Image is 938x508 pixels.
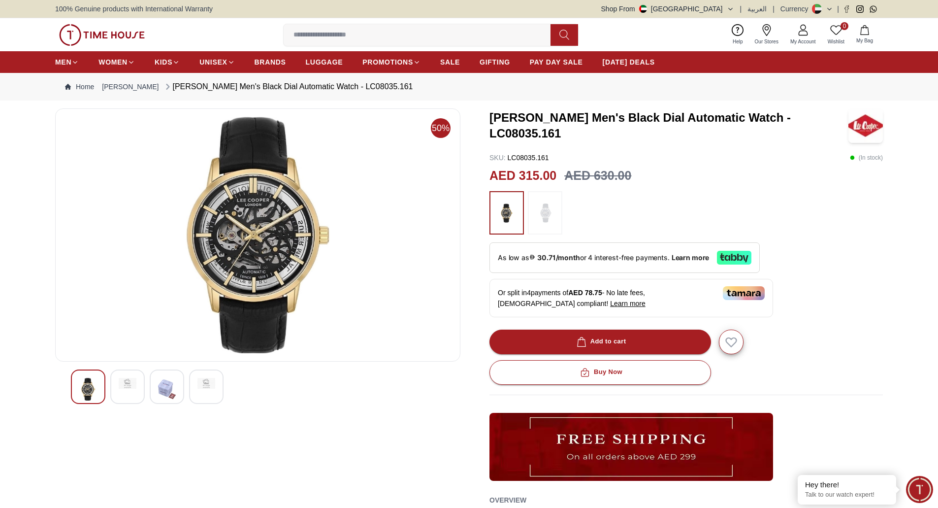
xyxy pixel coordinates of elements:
[824,38,848,45] span: Wishlist
[431,118,451,138] span: 50%
[850,153,883,163] p: ( In stock )
[163,81,413,93] div: [PERSON_NAME] Men's Black Dial Automatic Watch - LC08035.161
[102,82,159,92] a: [PERSON_NAME]
[489,330,711,354] button: Add to cart
[578,367,622,378] div: Buy Now
[55,4,213,14] span: 100% Genuine products with International Warranty
[489,413,773,481] img: ...
[747,4,767,14] button: العربية
[843,5,850,13] a: Facebook
[440,57,460,67] span: SALE
[119,378,136,389] img: Lee Cooper Men's Black Dial Automatic Watch - LC08035.161
[64,117,452,353] img: Lee Cooper Men's Black Dial Automatic Watch - LC08035.161
[533,196,557,230] img: ...
[805,491,889,499] p: Talk to our watch expert!
[786,38,820,45] span: My Account
[55,73,883,101] nav: Breadcrumb
[489,110,848,141] h3: [PERSON_NAME] Men's Black Dial Automatic Watch - LC08035.161
[530,57,583,67] span: PAY DAY SALE
[729,38,747,45] span: Help
[848,108,883,143] img: Lee Cooper Men's Black Dial Automatic Watch - LC08035.161
[780,4,812,14] div: Currency
[489,153,549,163] p: LC08035.161
[494,196,519,230] img: ...
[852,37,877,44] span: My Bag
[306,53,343,71] a: LUGGAGE
[822,22,850,47] a: 0Wishlist
[740,4,742,14] span: |
[489,360,711,385] button: Buy Now
[856,5,864,13] a: Instagram
[610,300,646,307] span: Learn more
[362,57,413,67] span: PROMOTIONS
[837,4,839,14] span: |
[906,476,933,503] div: Chat Widget
[489,167,556,185] h2: AED 315.00
[306,57,343,67] span: LUGGAGE
[727,22,749,47] a: Help
[639,5,647,13] img: United Arab Emirates
[603,53,655,71] a: [DATE] DEALS
[601,4,734,14] button: Shop From[GEOGRAPHIC_DATA]
[870,5,877,13] a: Whatsapp
[530,53,583,71] a: PAY DAY SALE
[197,378,215,389] img: Lee Cooper Men's Black Dial Automatic Watch - LC08035.161
[489,279,773,317] div: Or split in 4 payments of - No late fees, [DEMOGRAPHIC_DATA] compliant!
[575,336,626,347] div: Add to cart
[749,22,784,47] a: Our Stores
[362,53,420,71] a: PROMOTIONS
[155,53,180,71] a: KIDS
[773,4,775,14] span: |
[440,53,460,71] a: SALE
[199,53,234,71] a: UNISEX
[255,53,286,71] a: BRANDS
[603,57,655,67] span: [DATE] DEALS
[805,480,889,490] div: Hey there!
[489,493,526,508] h2: Overview
[79,378,97,401] img: Lee Cooper Men's Black Dial Automatic Watch - LC08035.161
[480,53,510,71] a: GIFTING
[59,24,145,46] img: ...
[155,57,172,67] span: KIDS
[98,57,128,67] span: WOMEN
[850,23,879,46] button: My Bag
[98,53,135,71] a: WOMEN
[55,53,79,71] a: MEN
[55,57,71,67] span: MEN
[841,22,848,30] span: 0
[158,378,176,401] img: Lee Cooper Men's Black Dial Automatic Watch - LC08035.161
[723,286,765,300] img: Tamara
[480,57,510,67] span: GIFTING
[65,82,94,92] a: Home
[751,38,782,45] span: Our Stores
[564,167,631,185] h3: AED 630.00
[568,289,602,297] span: AED 78.75
[199,57,227,67] span: UNISEX
[255,57,286,67] span: BRANDS
[489,154,506,162] span: SKU :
